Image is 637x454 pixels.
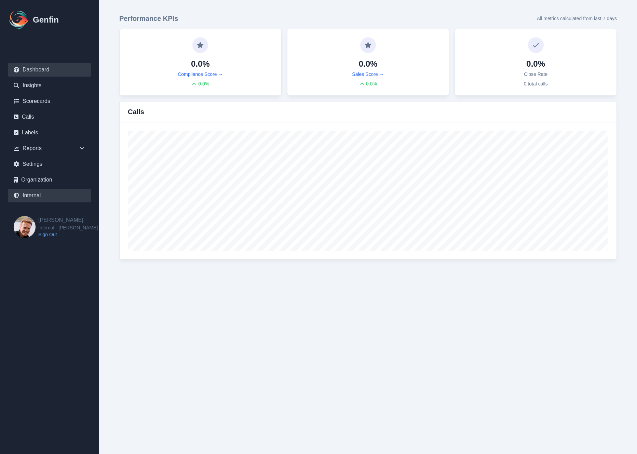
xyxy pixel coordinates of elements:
h2: [PERSON_NAME] [38,216,98,224]
p: 0 total calls [524,80,548,87]
a: Compliance Score → [178,71,223,78]
p: All metrics calculated from last 7 days [537,15,617,22]
div: Reports [8,142,91,155]
h1: Genfin [33,14,59,25]
span: Internal - [PERSON_NAME] [38,224,98,231]
a: Scorecards [8,94,91,108]
a: Internal [8,189,91,202]
div: 0.0 % [359,80,377,87]
a: Organization [8,173,91,187]
a: Insights [8,79,91,92]
h3: Calls [128,107,144,117]
a: Sales Score → [352,71,384,78]
a: Sign Out [38,231,98,238]
a: Settings [8,157,91,171]
a: Dashboard [8,63,91,77]
img: Brian Dunagan [14,216,36,238]
a: Labels [8,126,91,139]
img: Logo [8,9,30,31]
p: Close Rate [524,71,547,78]
div: 0.0 % [191,80,209,87]
h3: Performance KPIs [119,14,178,23]
h4: 0.0% [359,58,378,69]
h4: 0.0% [191,58,210,69]
h4: 0.0% [526,58,545,69]
a: Calls [8,110,91,124]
